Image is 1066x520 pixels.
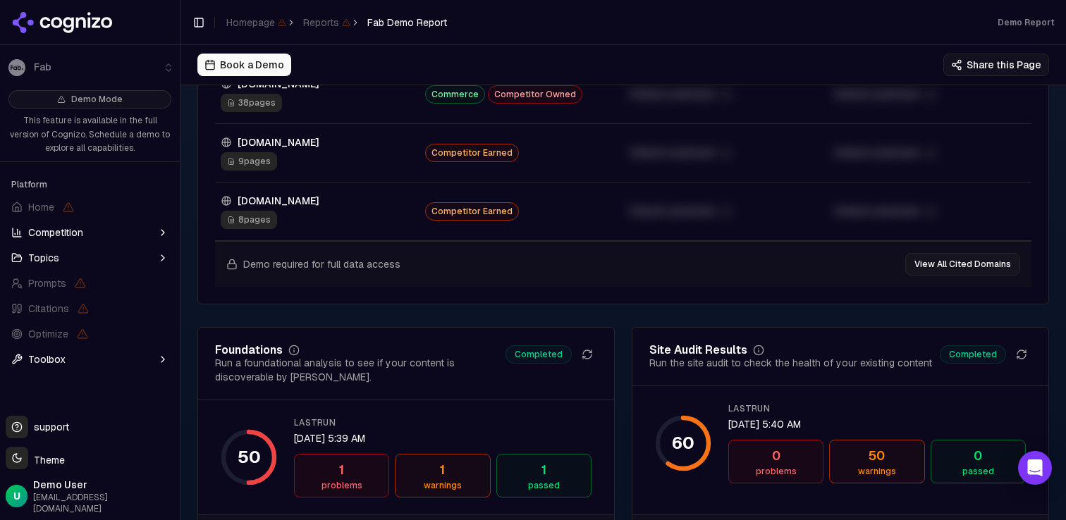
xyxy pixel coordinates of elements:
[215,356,506,384] div: Run a foundational analysis to see if your content is discoverable by [PERSON_NAME].
[221,211,277,229] span: 8 pages
[300,460,383,480] div: 1
[425,202,519,221] span: Competitor Earned
[728,403,1026,414] div: lastRun
[629,203,822,220] div: Unlock premium
[71,94,123,105] span: Demo Mode
[197,54,291,76] button: Book a Demo
[221,94,282,112] span: 38 pages
[735,446,817,466] div: 0
[221,194,414,208] div: [DOMAIN_NAME]
[943,54,1049,76] button: Share this Page
[506,345,572,364] span: Completed
[294,431,592,445] div: [DATE] 5:39 AM
[937,446,1019,466] div: 0
[28,200,54,214] span: Home
[28,454,65,466] span: Theme
[835,446,918,466] div: 50
[940,345,1006,364] span: Completed
[33,492,174,514] span: [EMAIL_ADDRESS][DOMAIN_NAME]
[425,144,519,162] span: Competitor Earned
[13,489,20,503] span: U
[735,466,817,477] div: problems
[998,17,1055,28] div: Demo Report
[303,16,350,30] span: Reports
[401,480,484,491] div: warnings
[905,253,1020,276] button: View All Cited Domains
[672,432,694,454] div: 60
[294,417,592,428] div: lastRun
[28,352,66,366] span: Toolbox
[33,478,174,492] span: Demo User
[937,466,1019,477] div: passed
[238,446,261,469] div: 50
[6,221,174,244] button: Competition
[221,135,414,149] div: [DOMAIN_NAME]
[503,460,585,480] div: 1
[226,16,286,30] span: Homepage
[649,345,747,356] div: Site Audit Results
[28,251,59,265] span: Topics
[833,203,1027,220] div: Unlock premium
[503,480,585,491] div: passed
[243,257,400,271] span: Demo required for full data access
[226,16,447,30] nav: breadcrumb
[28,276,66,290] span: Prompts
[6,247,174,269] button: Topics
[221,152,277,171] span: 9 pages
[833,144,1027,161] div: Unlock premium
[28,302,69,316] span: Citations
[833,86,1027,103] div: Unlock premium
[629,86,822,103] div: Unlock premium
[28,420,69,434] span: support
[28,327,68,341] span: Optimize
[835,466,918,477] div: warnings
[8,114,171,156] p: This feature is available in the full version of Cognizo. Schedule a demo to explore all capabili...
[367,16,447,30] span: Fab Demo Report
[1018,451,1052,485] div: Open Intercom Messenger
[728,417,1026,431] div: [DATE] 5:40 AM
[6,348,174,371] button: Toolbox
[28,225,83,240] span: Competition
[401,460,484,480] div: 1
[300,480,383,491] div: problems
[215,345,283,356] div: Foundations
[649,356,932,370] div: Run the site audit to check the health of your existing content
[6,173,174,196] div: Platform
[488,85,582,104] span: Competitor Owned
[425,85,485,104] span: Commerce
[629,144,822,161] div: Unlock premium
